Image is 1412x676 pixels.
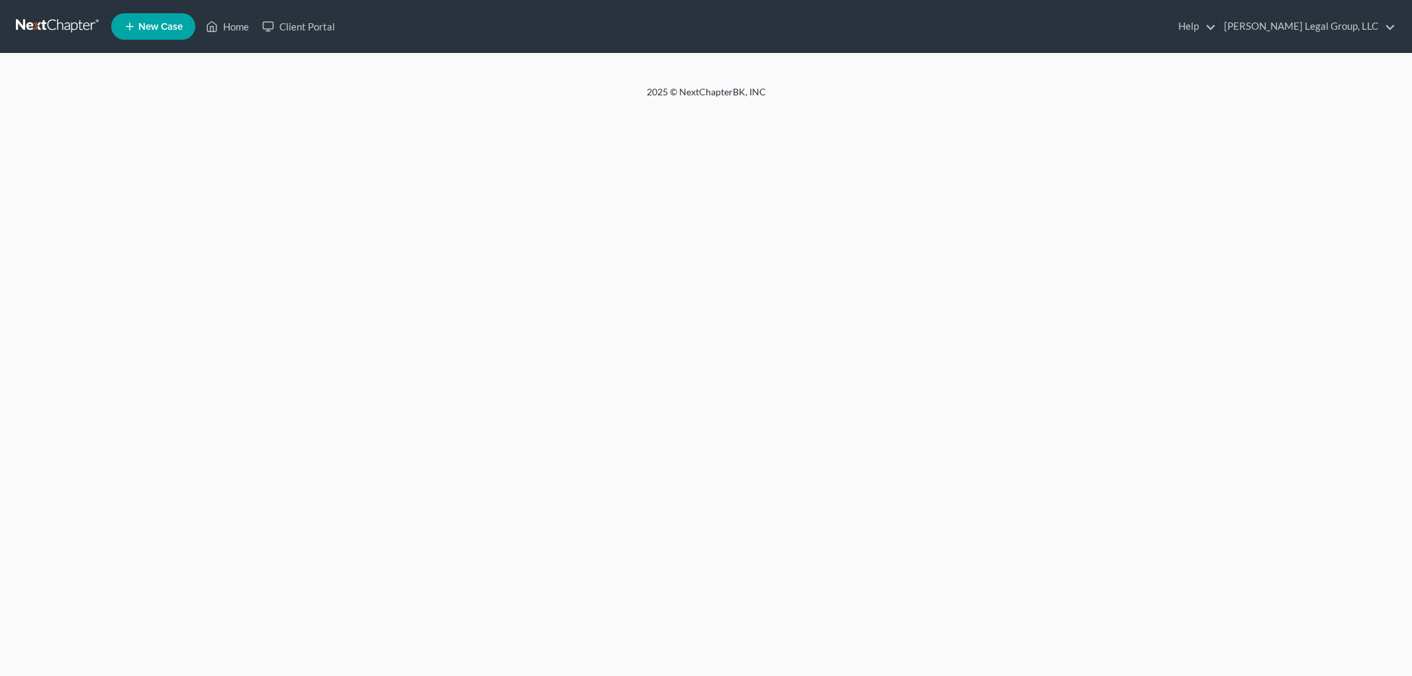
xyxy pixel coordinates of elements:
[256,15,342,38] a: Client Portal
[111,13,195,40] new-legal-case-button: New Case
[1172,15,1216,38] a: Help
[199,15,256,38] a: Home
[1217,15,1395,38] a: [PERSON_NAME] Legal Group, LLC
[329,85,1084,109] div: 2025 © NextChapterBK, INC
